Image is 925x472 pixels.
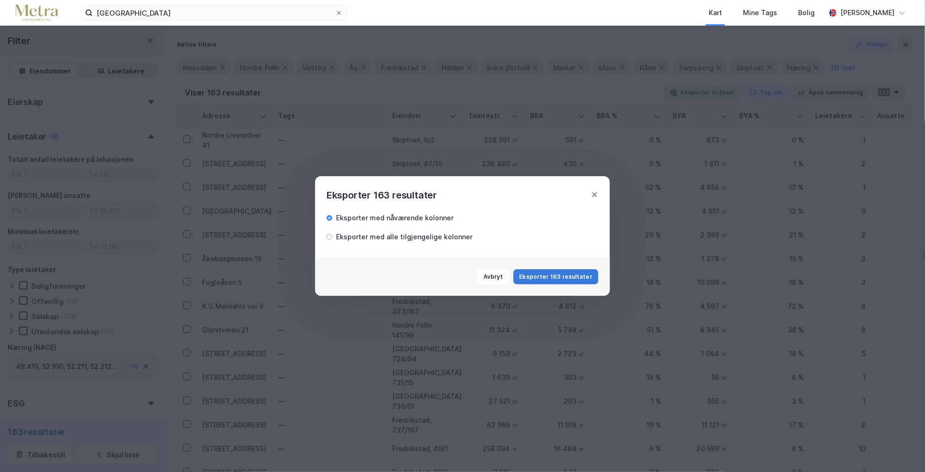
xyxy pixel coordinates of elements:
[336,212,453,224] div: Eksporter med nåværende kolonner
[877,426,925,472] iframe: Chat Widget
[709,7,722,19] div: Kart
[840,7,895,19] div: [PERSON_NAME]
[93,6,335,20] input: Søk på adresse, matrikkel, gårdeiere, leietakere eller personer
[336,231,472,243] div: Eksporter med alle tilgjengelige kolonner
[798,7,815,19] div: Bolig
[477,269,510,284] button: Avbryt
[15,5,58,21] img: metra-logo.256734c3b2bbffee19d4.png
[877,426,925,472] div: Kontrollprogram for chat
[743,7,777,19] div: Mine Tags
[327,188,437,203] div: Eksporter 163 resultater
[513,269,598,284] button: Eksporter 163 resultater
